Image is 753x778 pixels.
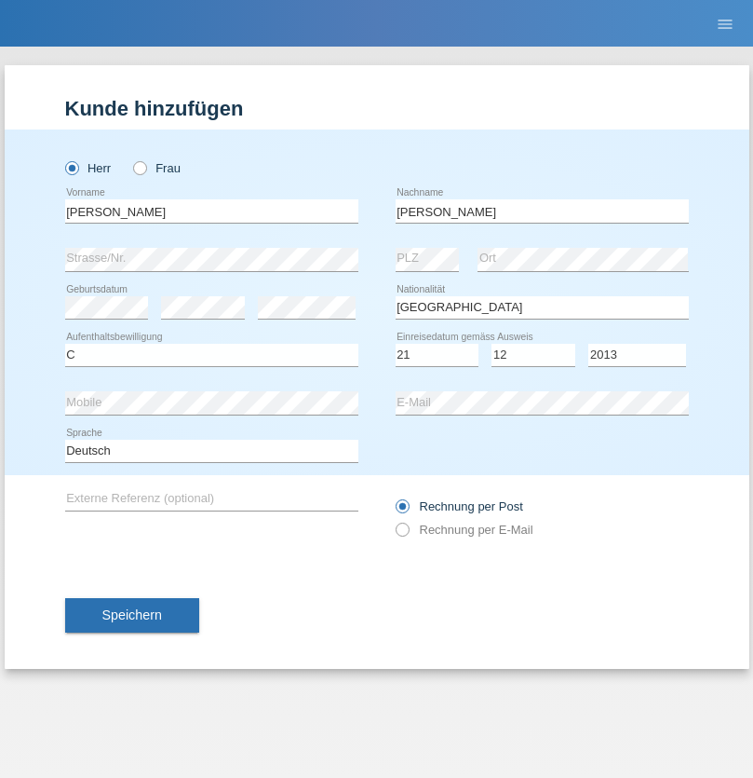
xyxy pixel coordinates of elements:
label: Frau [133,161,181,175]
label: Rechnung per E-Mail [396,523,533,537]
input: Frau [133,161,145,173]
button: Speichern [65,598,199,634]
label: Rechnung per Post [396,499,523,513]
input: Herr [65,161,77,173]
label: Herr [65,161,112,175]
span: Speichern [102,607,162,622]
input: Rechnung per Post [396,499,408,523]
i: menu [716,15,734,34]
input: Rechnung per E-Mail [396,523,408,546]
h1: Kunde hinzufügen [65,97,689,120]
a: menu [706,18,744,29]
